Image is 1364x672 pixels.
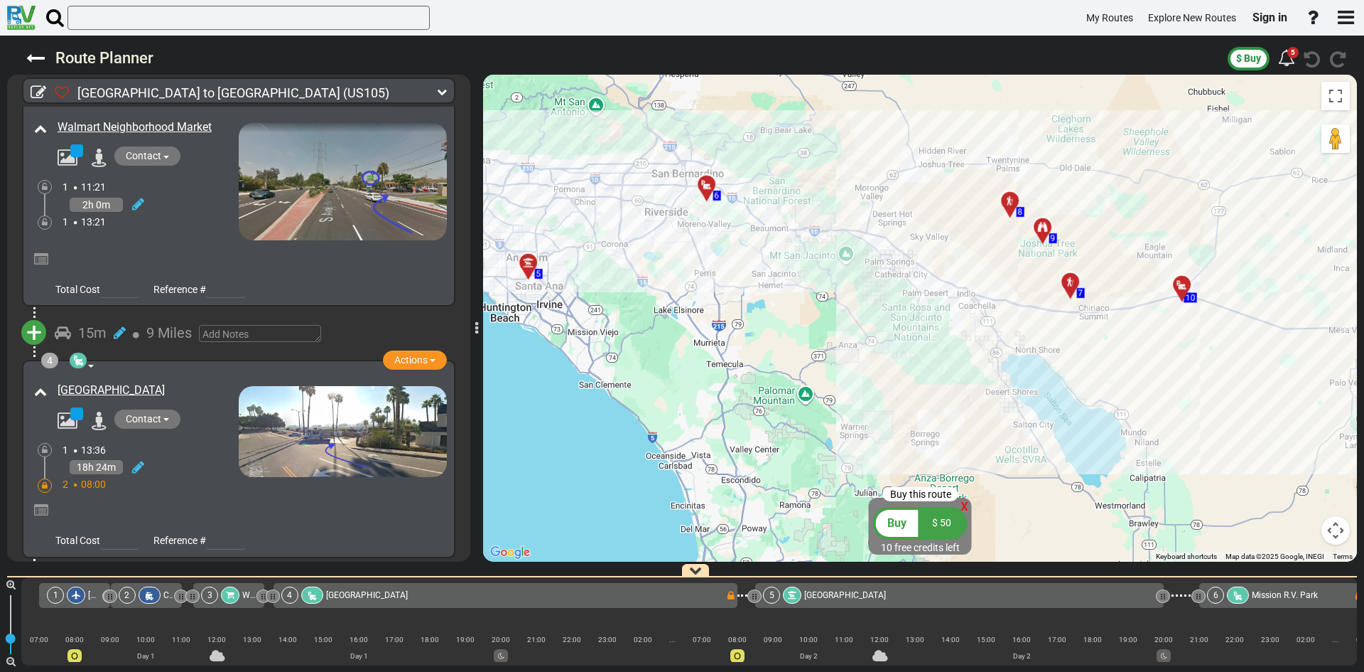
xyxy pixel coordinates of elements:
div: 16:00 [341,633,377,646]
button: + [21,320,46,345]
div: | [933,644,968,658]
div: | [590,644,625,658]
sapn: Route Planner [55,49,153,67]
img: walmart%20neighborhood%20market_id-149_main_0485.jpg [239,123,447,240]
div: | [412,644,448,658]
div: 23:00 [590,633,625,646]
span: [GEOGRAPHIC_DATA] to [GEOGRAPHIC_DATA] [77,85,340,100]
div: 19:00 [448,633,483,646]
a: Sign in [1246,3,1294,33]
div: | [755,644,791,658]
span: 6 [715,191,720,201]
div: 18h 24m [70,460,123,474]
span: (US105) [343,85,389,100]
div: | [92,644,128,658]
span: My Routes [1086,12,1133,23]
div: | [341,644,377,658]
span: Reference # [153,284,206,295]
div: Walmart Neighborhood Market Contact 1 11:21 2h 0m 1 13:21 Total Cost Reference # [22,97,455,306]
div: 5 [1287,47,1299,58]
span: Buy [887,516,906,530]
div: | [968,644,1004,658]
div: 21:00 [519,633,554,646]
div: | [897,644,933,658]
span: Actions [394,354,428,366]
div: | [862,644,897,658]
div: 15:00 [968,633,1004,646]
span: [GEOGRAPHIC_DATA] - [GEOGRAPHIC_DATA] [88,590,258,600]
span: Walmart Neighborhood Market [242,590,362,600]
button: Toggle fullscreen view [1321,82,1350,110]
div: + 15m 9 Miles [24,314,453,353]
div: 5 [763,587,780,604]
img: RvPlanetLogo.png [7,6,36,30]
a: My Routes [1080,4,1140,32]
div: 16:00 [1004,633,1039,646]
span: 10 [1186,292,1196,302]
span: $ 50 [932,517,951,528]
div: 4 Actions [GEOGRAPHIC_DATA] Contact 1 13:36 18h 24m 2 08:00 Total Cost Reference # [22,360,455,558]
div: 13:00 [897,633,933,646]
span: 9 [1051,233,1056,243]
div: ... [661,633,684,646]
div: | [57,644,92,658]
span: Day 1 [350,652,368,660]
div: 2 [119,587,136,604]
div: | [554,644,590,658]
span: $ Buy [1236,53,1261,64]
div: | [720,644,755,658]
span: 1 [63,181,68,193]
div: 20:00 [1146,633,1181,646]
div: 10:00 [128,633,163,646]
div: | [1324,644,1347,658]
span: 8 [1018,207,1023,217]
span: Reference # [153,535,206,546]
button: Drag Pegman onto the map to open Street View [1321,124,1350,153]
div: | [1146,644,1181,658]
div: 15:00 [305,633,341,646]
div: | [625,644,661,658]
div: 18:00 [1075,633,1110,646]
span: x [960,496,968,514]
div: | [234,644,270,658]
img: Google [487,543,534,562]
span: 1 [63,216,68,228]
div: 07:00 [684,633,720,646]
div: | [791,644,826,658]
span: Day 2 [800,652,818,660]
div: 09:00 [92,633,128,646]
a: Explore New Routes [1142,4,1243,32]
span: free credits left [894,542,960,553]
div: | [1004,644,1039,658]
div: 19:00 [1110,633,1146,646]
span: 1 [63,444,68,456]
span: Sign in [1252,11,1287,24]
div: | [377,644,412,658]
div: 2h 0m [70,198,123,212]
span: 2 [63,479,68,490]
span: Choose your rental station - Start Route [163,590,314,600]
div: 4 [41,353,58,368]
button: Map camera controls [1321,516,1350,545]
a: Open this area in Google Maps (opens a new window) [487,543,534,562]
div: 20:00 [483,633,519,646]
span: 08:00 [81,479,106,490]
div: 02:00 [625,633,661,646]
div: 17:00 [377,633,412,646]
button: Actions [383,351,447,370]
div: | [483,644,519,658]
button: $ Buy [1228,47,1270,70]
span: Total Cost [55,535,100,546]
span: 9 Miles [146,324,192,341]
div: 09:00 [755,633,791,646]
div: 02:00 [1288,633,1324,646]
span: Contact [126,150,161,161]
span: Map data ©2025 Google, INEGI [1225,553,1324,560]
div: 15m [78,323,107,343]
div: 1 [47,587,64,604]
div: | [684,644,720,658]
div: | [448,644,483,658]
div: 12:00 [862,633,897,646]
div: 23:00 [1252,633,1288,646]
div: | [1075,644,1110,658]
